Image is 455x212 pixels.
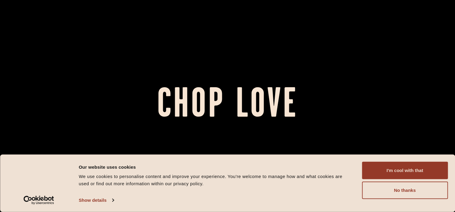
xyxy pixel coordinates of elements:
[79,196,114,205] a: Show details
[13,196,65,205] a: Usercentrics Cookiebot - opens in a new window
[362,182,448,199] button: No thanks
[362,162,448,179] button: I'm cool with that
[79,163,348,171] div: Our website uses cookies
[79,173,348,187] div: We use cookies to personalise content and improve your experience. You're welcome to manage how a...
